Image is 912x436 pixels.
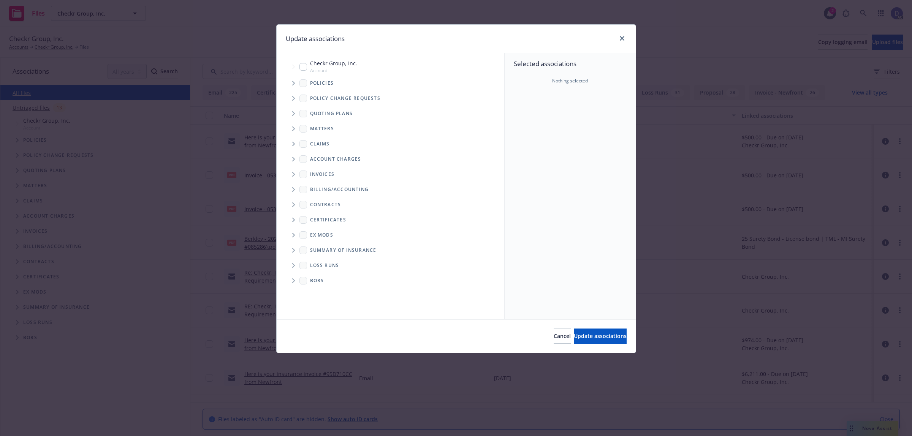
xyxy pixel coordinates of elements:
span: Policy change requests [310,96,380,101]
h1: Update associations [286,34,345,44]
span: Policies [310,81,334,85]
span: Quoting plans [310,111,353,116]
span: Ex Mods [310,233,333,237]
span: Nothing selected [552,77,588,84]
button: Cancel [554,329,571,344]
span: Matters [310,126,334,131]
span: BORs [310,278,324,283]
div: Folder Tree Example [277,182,504,288]
span: Summary of insurance [310,248,377,253]
a: close [617,34,627,43]
span: Update associations [574,332,627,340]
span: Selected associations [514,59,627,68]
span: Cancel [554,332,571,340]
div: Tree Example [277,58,504,182]
span: Checkr Group, Inc. [310,59,357,67]
span: Invoices [310,172,335,177]
span: Loss Runs [310,263,339,268]
span: Account [310,67,357,74]
span: Certificates [310,218,346,222]
span: Account charges [310,157,361,161]
span: Contracts [310,202,341,207]
span: Claims [310,142,330,146]
span: Billing/Accounting [310,187,369,192]
button: Update associations [574,329,627,344]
